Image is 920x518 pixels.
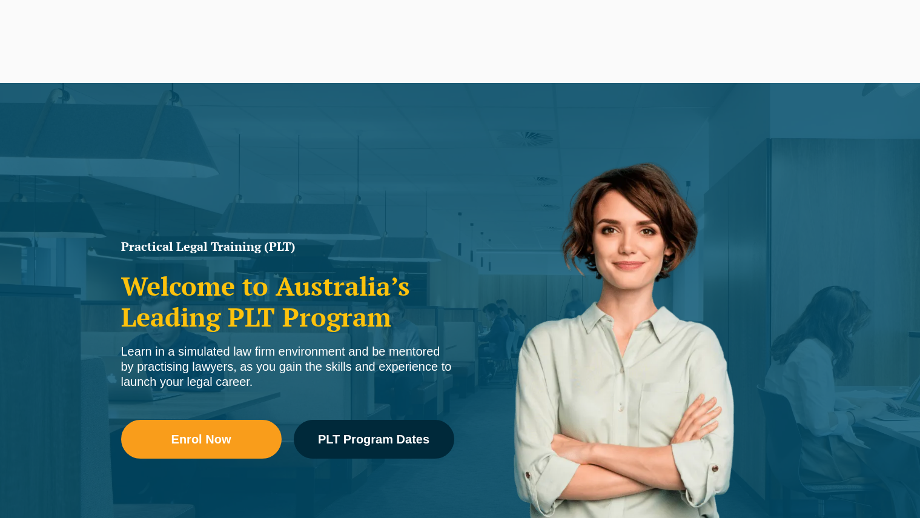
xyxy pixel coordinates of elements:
[121,241,454,253] h1: Practical Legal Training (PLT)
[121,344,454,390] div: Learn in a simulated law firm environment and be mentored by practising lawyers, as you gain the ...
[121,420,282,459] a: Enrol Now
[294,420,454,459] a: PLT Program Dates
[318,433,429,445] span: PLT Program Dates
[171,433,231,445] span: Enrol Now
[121,271,454,332] h2: Welcome to Australia’s Leading PLT Program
